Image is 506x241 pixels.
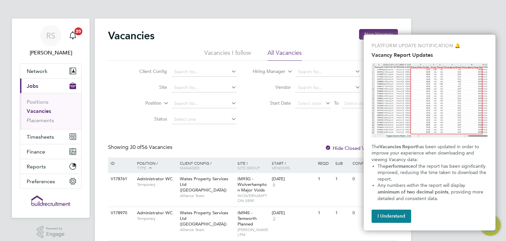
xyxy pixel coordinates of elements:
span: Temporary [137,182,177,187]
span: Vendors [272,165,290,170]
span: WOLVERHAMPTON SBRF [238,193,269,203]
span: of the report has been significantly improved, reducing the time taken to download the report. [378,163,488,182]
li: All Vacancies [267,49,302,61]
label: Position [124,100,161,107]
span: Type [137,165,146,170]
div: Position / [132,157,178,174]
input: Search for... [295,67,360,77]
div: V178761 [109,173,132,185]
a: Positions [27,99,48,105]
button: New Vacancy [359,29,398,40]
span: Preferences [27,178,55,185]
span: IM93G - Wolverhampton Major Voids [238,176,267,193]
button: I Understand [372,210,411,223]
div: Start / [270,157,316,173]
a: Vacancies [27,108,51,114]
strong: Vacancies Report [379,144,417,150]
input: Search for... [172,99,237,108]
span: Alliance Team [180,193,234,198]
span: Administrator WC [137,210,173,216]
div: 1 [334,207,351,219]
div: V178970 [109,207,132,219]
a: Go to account details [20,25,82,57]
span: Finance [27,149,45,155]
a: Placements [27,117,54,123]
span: Administrator WC [137,176,173,182]
span: Timesheets [27,134,54,140]
input: Search for... [295,83,360,92]
div: Conf [351,157,368,169]
h2: Vacancies [108,29,155,42]
li: Vacancies I follow [204,49,251,61]
span: [PERSON_NAME] PM [238,227,269,237]
span: 56 Vacancies [130,144,172,151]
span: Reports [27,163,46,170]
label: Status [129,116,167,122]
span: Temporary [137,216,177,221]
a: Go to home page [20,195,82,206]
label: Hiring Manager [247,68,285,75]
span: Manager [180,165,199,170]
span: IM94S - Tamworth Planned [238,210,257,227]
img: Highlight Columns with Numbers in the Vacancies Report [372,63,488,138]
div: 1 [316,173,333,185]
div: Sub [334,157,351,169]
span: The [378,163,385,169]
div: Reqd [316,157,333,169]
strong: performance [385,163,413,169]
label: Vendor [253,84,291,90]
label: Hide Closed Vacancies [325,145,383,151]
div: [DATE] [272,176,315,182]
input: Search for... [172,67,237,77]
div: 0 [351,173,368,185]
h2: Vacancy Report Updates [372,52,488,58]
span: Powered by [46,226,65,231]
span: Wates Property Services Ltd ([GEOGRAPHIC_DATA]) [180,210,228,227]
span: Wates Property Services Ltd ([GEOGRAPHIC_DATA]) [180,176,228,193]
span: The [372,144,379,150]
span: 20 [74,27,82,35]
p: PLATFORM UPDATE NOTIFICATION 🔔 [372,43,488,49]
span: Ryan Smart [20,49,82,57]
span: Alliance Team [180,227,234,232]
strong: minimum of two decimal points [380,189,448,195]
div: Site / [236,157,270,173]
div: 1 [334,173,351,185]
span: RS [46,31,55,40]
span: has been updated in order to improve your experience when downloading and viewing Vacancy data: [372,144,480,162]
div: Vacancy Report Updates [364,35,495,230]
input: Search for... [172,83,237,92]
span: 3 [272,216,276,222]
span: To [332,99,341,107]
div: Showing [108,144,174,151]
div: 1 [316,207,333,219]
img: buildrec-logo-retina.png [31,195,70,206]
span: 30 of [130,144,142,151]
span: Network [27,68,47,74]
label: Site [129,84,167,90]
span: Select date [298,100,322,106]
span: , providing more detailed and consistent data. [378,189,485,201]
label: Client Config [129,68,167,74]
div: ID [109,157,132,169]
span: Jobs [27,83,38,89]
div: 0 [351,207,368,219]
span: 6 [272,182,276,188]
span: Engage [46,231,65,237]
span: Site Group [238,165,260,170]
span: Any numbers within the report will display a [378,183,466,195]
input: Select one [172,115,237,124]
div: [DATE] [272,210,315,216]
div: Client Config / [178,157,236,173]
nav: Main navigation [12,18,90,218]
span: Select date [344,100,368,106]
label: Start Date [253,100,291,106]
